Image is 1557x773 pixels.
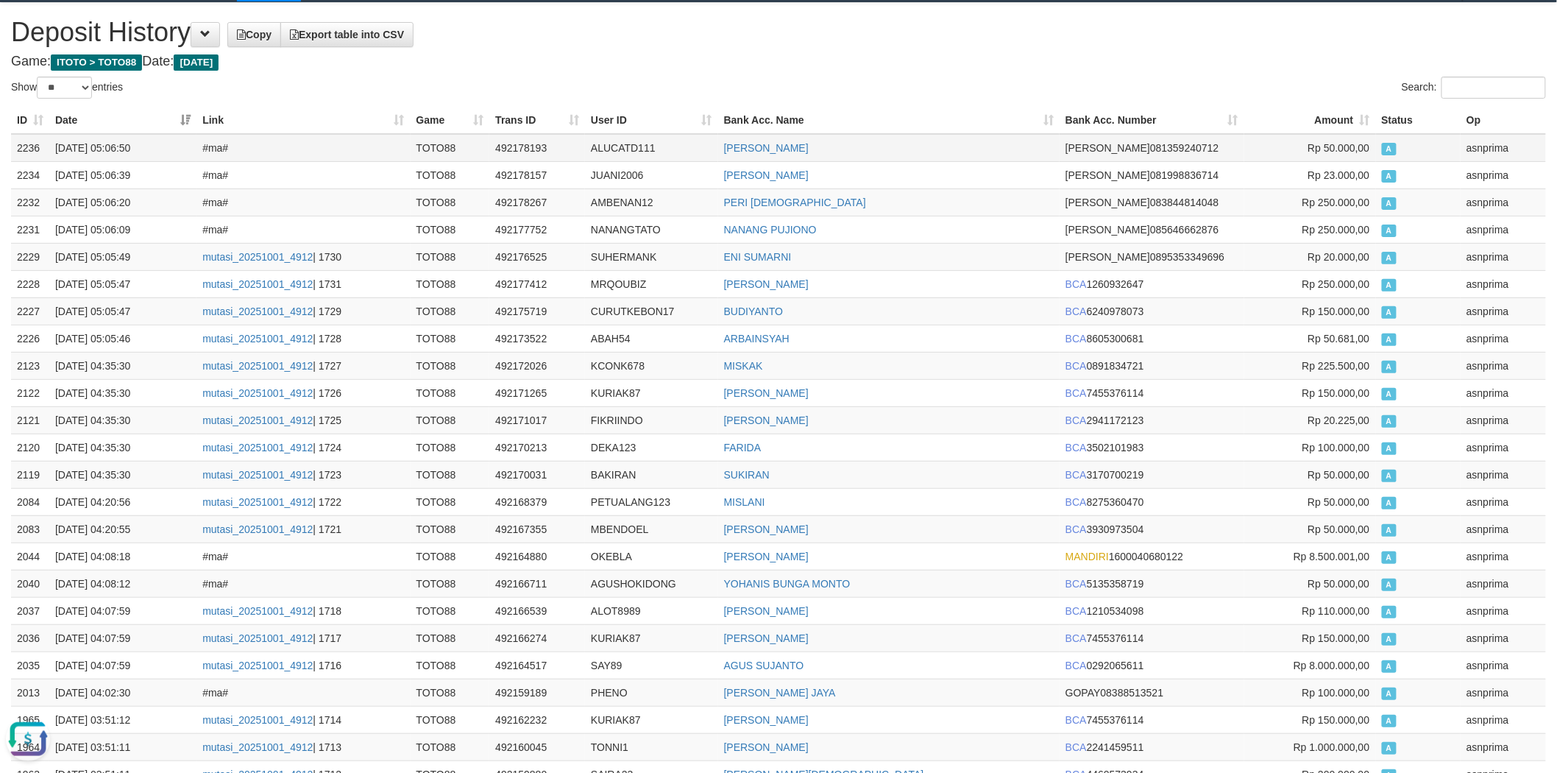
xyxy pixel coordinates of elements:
span: Rp 50.000,00 [1308,578,1369,590]
td: 492176525 [489,243,585,270]
td: 492178157 [489,161,585,188]
a: BUDIYANTO [724,306,783,317]
span: Approved [1382,524,1397,537]
td: 0292065611 [1060,652,1244,679]
td: TOTO88 [411,652,490,679]
td: TOTO88 [411,352,490,379]
td: 1260932647 [1060,270,1244,297]
td: asnprima [1461,597,1546,624]
td: KURIAK87 [585,379,718,406]
a: FARIDA [724,442,762,453]
td: TOTO88 [411,624,490,652]
td: 3930973504 [1060,515,1244,543]
td: [DATE] 04:35:30 [49,434,196,461]
td: 2013 [11,679,49,706]
td: [DATE] 04:35:30 [49,352,196,379]
td: BAKIRAN [585,461,718,488]
span: Approved [1382,551,1397,564]
td: 083844814048 [1060,188,1244,216]
td: TOTO88 [411,379,490,406]
span: BCA [1065,360,1087,372]
td: asnprima [1461,379,1546,406]
span: Approved [1382,579,1397,591]
a: mutasi_20251001_4912 [202,632,313,644]
span: BCA [1065,469,1087,481]
td: TOTO88 [411,488,490,515]
td: TOTO88 [411,679,490,706]
a: mutasi_20251001_4912 [202,469,313,481]
span: BCA [1065,442,1087,453]
a: [PERSON_NAME] JAYA [724,687,836,699]
span: BCA [1065,496,1087,508]
td: SUHERMANK [585,243,718,270]
span: Rp 20.225,00 [1308,414,1369,426]
span: Approved [1382,442,1397,455]
td: 2035 [11,652,49,679]
td: TOTO88 [411,134,490,162]
td: NANANGTATO [585,216,718,243]
span: Approved [1382,170,1397,183]
td: [DATE] 04:20:56 [49,488,196,515]
td: 7455376114 [1060,624,1244,652]
td: asnprima [1461,216,1546,243]
td: 0895353349696 [1060,243,1244,270]
label: Search: [1402,77,1546,99]
span: BCA [1065,523,1087,535]
td: KURIAK87 [585,624,718,652]
td: 2084 [11,488,49,515]
td: [DATE] 05:06:39 [49,161,196,188]
td: 492166274 [489,624,585,652]
td: MBENDOEL [585,515,718,543]
td: 492170213 [489,434,585,461]
span: Approved [1382,497,1397,509]
a: mutasi_20251001_4912 [202,306,313,317]
td: asnprima [1461,679,1546,706]
td: | 1714 [196,706,410,733]
td: asnprima [1461,134,1546,162]
a: mutasi_20251001_4912 [202,741,313,753]
td: 492171265 [489,379,585,406]
a: [PERSON_NAME] [724,523,809,535]
td: TOTO88 [411,243,490,270]
td: [DATE] 04:07:59 [49,597,196,624]
span: Approved [1382,606,1397,618]
button: Open LiveChat chat widget [6,6,50,50]
td: TOTO88 [411,597,490,624]
td: 2228 [11,270,49,297]
span: Approved [1382,388,1397,400]
span: GOPAY [1065,687,1101,699]
span: [PERSON_NAME] [1065,251,1150,263]
th: Bank Acc. Number: activate to sort column ascending [1060,107,1244,134]
span: BCA [1065,414,1087,426]
td: AGUSHOKIDONG [585,570,718,597]
a: mutasi_20251001_4912 [202,278,313,290]
a: AGUS SUJANTO [724,660,804,671]
td: 2123 [11,352,49,379]
td: 2036 [11,624,49,652]
span: Approved [1382,470,1397,482]
th: Game: activate to sort column ascending [411,107,490,134]
td: | 1722 [196,488,410,515]
th: Link: activate to sort column ascending [196,107,410,134]
td: #ma# [196,570,410,597]
span: Approved [1382,197,1397,210]
td: asnprima [1461,624,1546,652]
td: [DATE] 05:06:20 [49,188,196,216]
td: [DATE] 05:05:47 [49,297,196,325]
td: asnprima [1461,488,1546,515]
span: Rp 250.000,00 [1302,224,1370,236]
td: [DATE] 05:05:47 [49,270,196,297]
th: User ID: activate to sort column ascending [585,107,718,134]
td: #ma# [196,679,410,706]
td: TOTO88 [411,188,490,216]
td: 492170031 [489,461,585,488]
th: Status [1376,107,1461,134]
td: [DATE] 04:08:18 [49,543,196,570]
td: #ma# [196,543,410,570]
td: TOTO88 [411,706,490,733]
td: | 1730 [196,243,410,270]
td: 2120 [11,434,49,461]
td: 0891834721 [1060,352,1244,379]
td: ALOT8989 [585,597,718,624]
span: Rp 150.000,00 [1302,306,1370,317]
